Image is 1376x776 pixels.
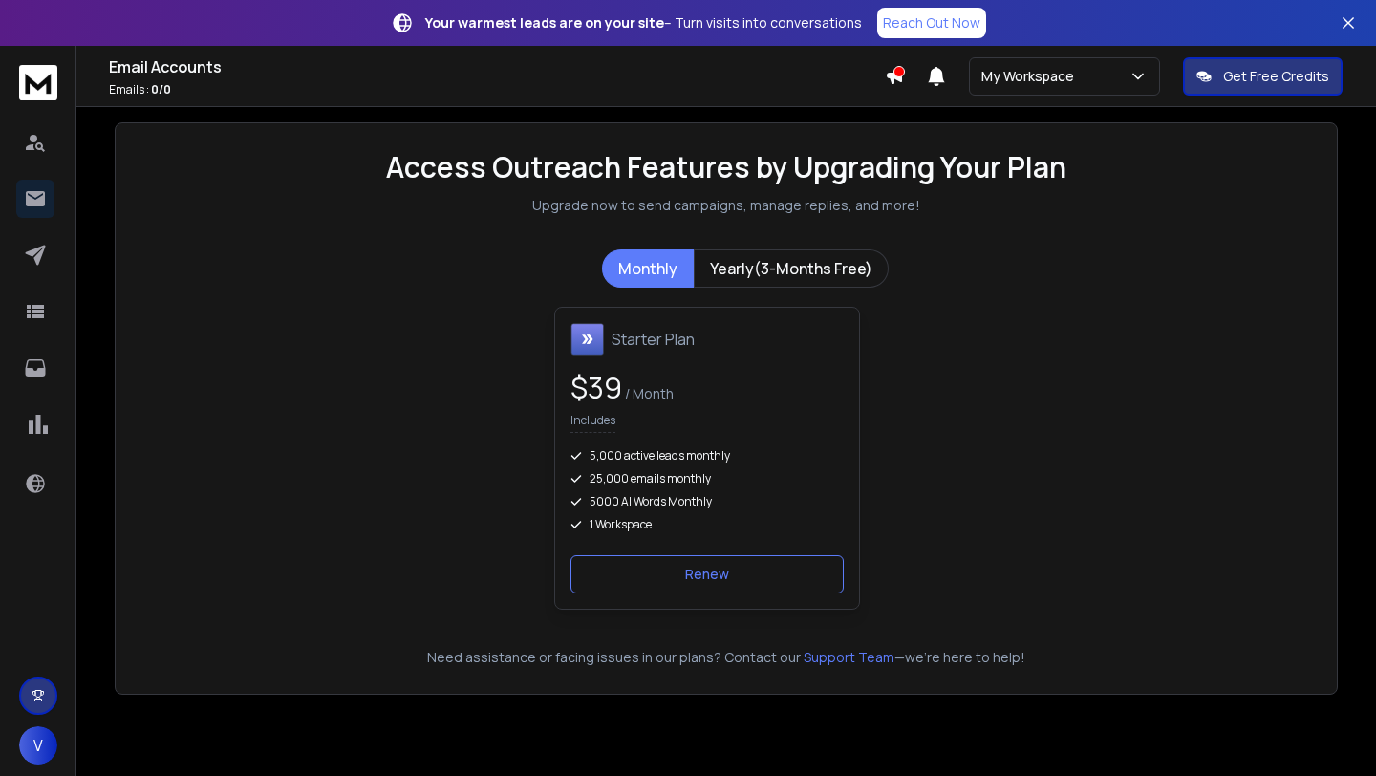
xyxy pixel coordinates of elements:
div: 5000 AI Words Monthly [570,494,844,509]
div: 25,000 emails monthly [570,471,844,486]
button: Yearly(3-Months Free) [694,249,889,288]
p: Emails : [109,82,885,97]
p: My Workspace [981,67,1082,86]
h1: Starter Plan [612,328,695,351]
p: Get Free Credits [1223,67,1329,86]
button: Renew [570,555,844,593]
button: V [19,726,57,765]
div: 1 Workspace [570,517,844,532]
button: Monthly [602,249,694,288]
h1: Email Accounts [109,55,885,78]
img: Starter Plan icon [570,323,604,356]
strong: Your warmest leads are on your site [425,13,664,32]
div: 5,000 active leads monthly [570,448,844,463]
a: Reach Out Now [877,8,986,38]
p: Upgrade now to send campaigns, manage replies, and more! [532,196,920,215]
span: / Month [622,384,674,402]
button: Support Team [804,648,894,667]
p: – Turn visits into conversations [425,13,862,32]
img: logo [19,65,57,100]
p: Includes [570,413,615,433]
iframe: Intercom live chat [1306,710,1352,756]
p: Need assistance or facing issues in our plans? Contact our —we're here to help! [142,648,1310,667]
p: Reach Out Now [883,13,980,32]
button: Get Free Credits [1183,57,1343,96]
h1: Access Outreach Features by Upgrading Your Plan [386,150,1066,184]
span: 0 / 0 [151,81,171,97]
span: $ 39 [570,368,622,407]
